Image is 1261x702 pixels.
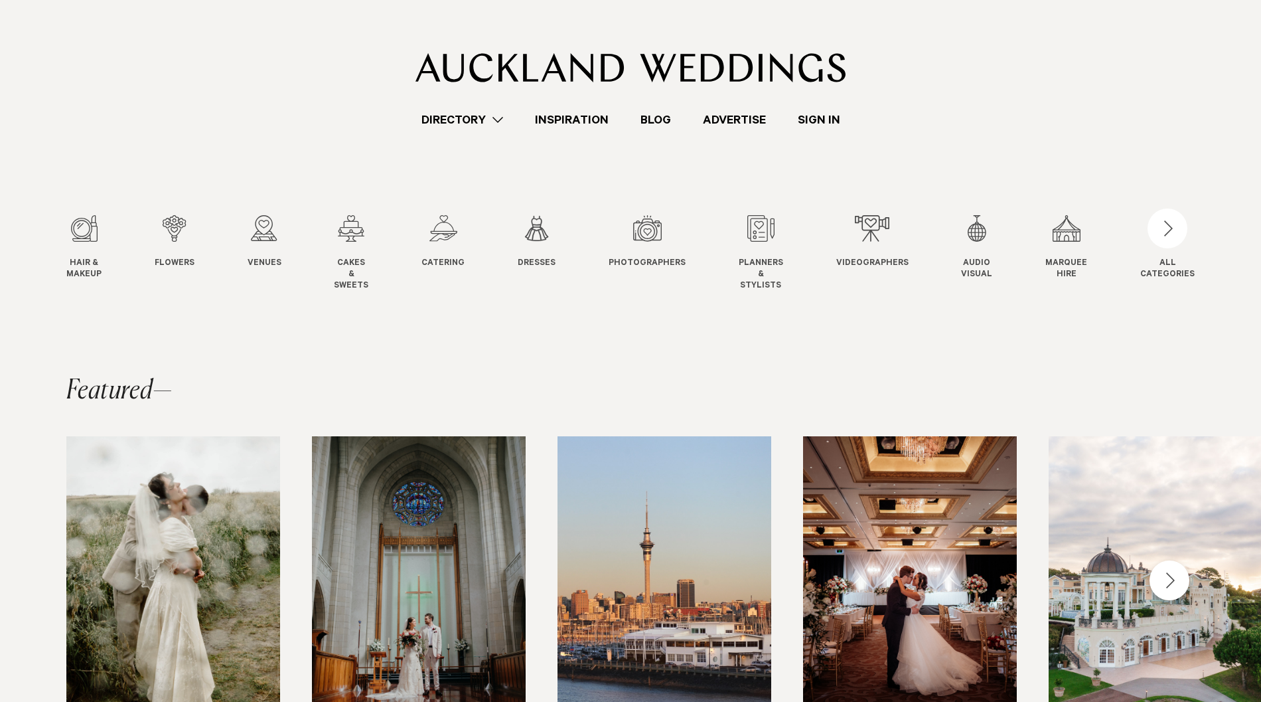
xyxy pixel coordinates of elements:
[961,215,1019,292] swiper-slide: 10 / 12
[1045,215,1087,281] a: Marquee Hire
[155,215,221,292] swiper-slide: 2 / 12
[1140,215,1195,278] button: ALLCATEGORIES
[518,215,582,292] swiper-slide: 6 / 12
[625,111,687,129] a: Blog
[1140,258,1195,281] div: ALL CATEGORIES
[518,215,556,270] a: Dresses
[836,258,909,270] span: Videographers
[961,215,992,281] a: Audio Visual
[248,215,281,270] a: Venues
[609,215,686,270] a: Photographers
[609,258,686,270] span: Photographers
[66,215,128,292] swiper-slide: 1 / 12
[248,215,308,292] swiper-slide: 3 / 12
[334,258,368,292] span: Cakes & Sweets
[415,53,846,82] img: Auckland Weddings Logo
[334,215,368,292] a: Cakes & Sweets
[609,215,712,292] swiper-slide: 7 / 12
[961,258,992,281] span: Audio Visual
[421,215,465,270] a: Catering
[421,215,491,292] swiper-slide: 5 / 12
[66,258,102,281] span: Hair & Makeup
[66,378,173,404] h2: Featured
[739,215,810,292] swiper-slide: 8 / 12
[739,258,783,292] span: Planners & Stylists
[836,215,909,270] a: Videographers
[155,215,194,270] a: Flowers
[334,215,395,292] swiper-slide: 4 / 12
[1045,215,1114,292] swiper-slide: 11 / 12
[739,215,783,292] a: Planners & Stylists
[687,111,782,129] a: Advertise
[782,111,856,129] a: Sign In
[519,111,625,129] a: Inspiration
[66,215,102,281] a: Hair & Makeup
[1045,258,1087,281] span: Marquee Hire
[421,258,465,270] span: Catering
[406,111,519,129] a: Directory
[248,258,281,270] span: Venues
[155,258,194,270] span: Flowers
[836,215,935,292] swiper-slide: 9 / 12
[518,258,556,270] span: Dresses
